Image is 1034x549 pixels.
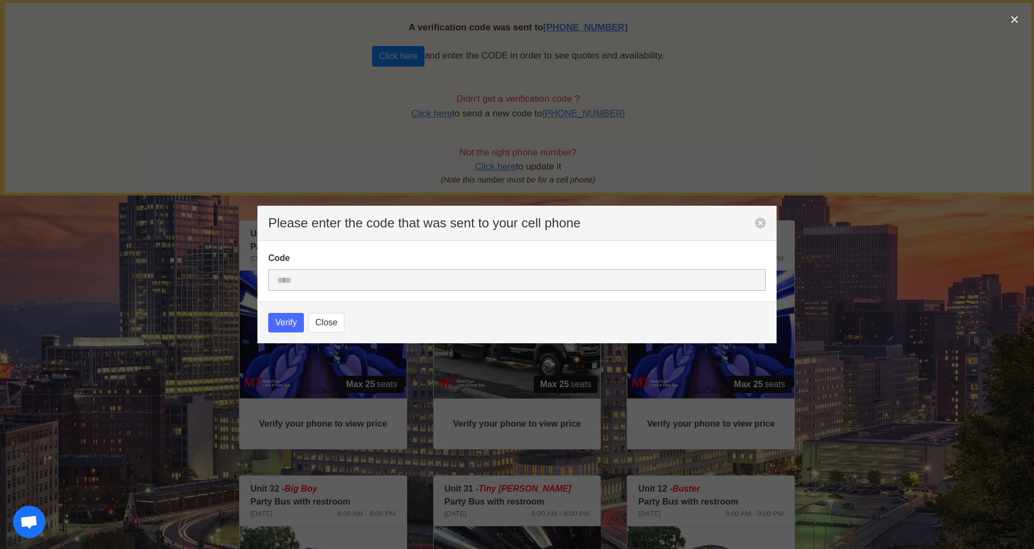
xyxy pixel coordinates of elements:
[275,316,297,329] span: Verify
[268,252,766,265] label: Code
[308,313,344,332] button: Close
[268,217,755,230] p: Please enter the code that was sent to your cell phone
[268,313,304,332] button: Verify
[315,316,337,329] span: Close
[13,506,45,538] a: Open chat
